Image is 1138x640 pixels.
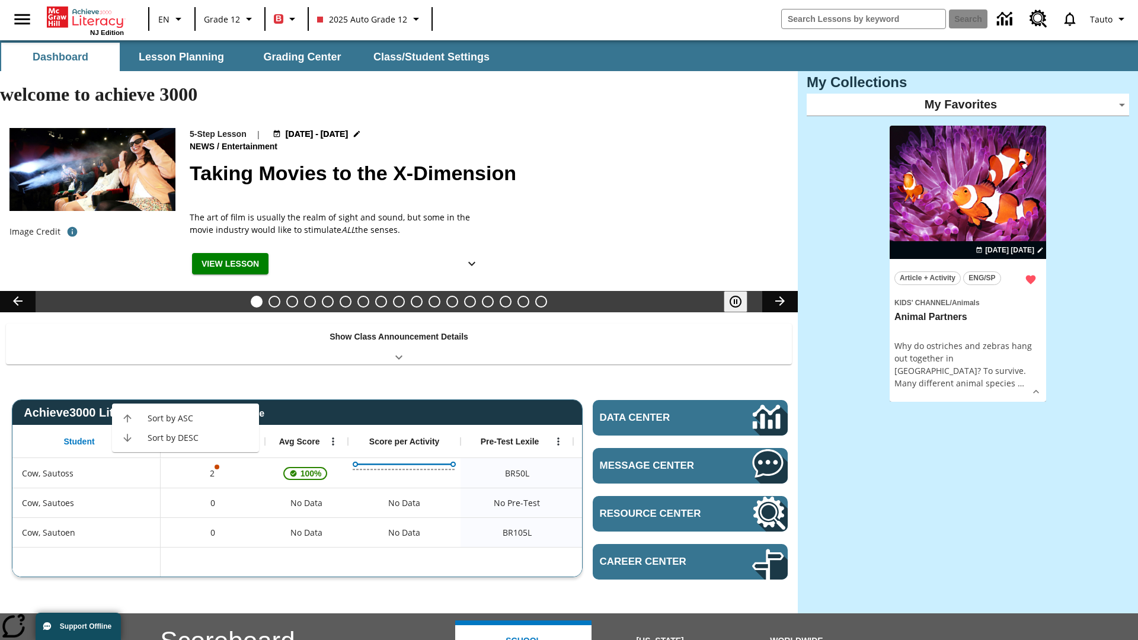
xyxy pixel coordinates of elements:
[500,296,512,308] button: Slide 15 Hooray for Constitution Day!
[357,296,369,308] button: Slide 7 Solar Power to the People
[724,291,759,312] div: Pause
[340,296,351,308] button: Slide 6 The Last Homesteaders
[161,517,265,547] div: 0, Cow, Sautoen
[265,458,348,488] div: , 100%, This student's Average First Try Score 100% is above 75%, Cow, Sautoss
[1027,383,1045,401] button: Show Details
[64,436,95,447] span: Student
[210,497,215,509] span: 0
[446,296,458,308] button: Slide 12 Pre-release lesson
[22,526,75,539] span: Cow, Sautoen
[286,296,298,308] button: Slide 3 Animal Partners
[22,497,74,509] span: Cow, Sautoes
[270,128,364,140] button: Aug 18 - Aug 24 Choose Dates
[593,448,788,484] a: Message Center
[985,245,1034,255] span: [DATE] [DATE]
[600,508,717,520] span: Resource Center
[1020,269,1041,290] button: Remove from Favorites
[393,296,405,308] button: Slide 9 Fashion Forward in Ancient Rome
[968,272,995,284] span: ENG/SP
[204,13,240,25] span: Grade 12
[158,13,170,25] span: EN
[256,128,261,140] span: |
[894,296,1041,309] span: Topic: Kids' Channel/Animals
[6,324,792,364] div: Show Class Announcement Details
[593,544,788,580] a: Career Center
[192,253,268,275] button: View Lesson
[460,253,484,275] button: Show Details
[222,140,280,153] span: Entertainment
[894,340,1041,389] div: Why do ostriches and zebras hang out together in [GEOGRAPHIC_DATA]? To survive. Many different an...
[364,43,499,71] button: Class/Student Settings
[963,271,1001,285] button: ENG/SP
[322,296,334,308] button: Slide 5 Private! Keep Out!
[317,13,407,25] span: 2025 Auto Grade 12
[382,491,426,515] div: No Data, Cow, Sautoes
[593,496,788,532] a: Resource Center, Will open in new tab
[190,158,784,188] h2: Taking Movies to the X-Dimension
[375,296,387,308] button: Slide 8 Attack of the Terrifying Tomatoes
[429,296,440,308] button: Slide 11 Mixed Practice: Citing Evidence
[284,520,328,545] span: No Data
[807,74,1129,91] h3: My Collections
[382,521,426,545] div: No Data, Cow, Sautoen
[494,497,540,509] span: No Pre-Test, Cow, Sautoes
[782,9,945,28] input: search field
[122,43,241,71] button: Lesson Planning
[265,517,348,547] div: No Data, Cow, Sautoen
[47,4,124,36] div: Home
[269,8,304,30] button: Boost Class color is red. Change class color
[952,299,980,307] span: Animals
[1054,4,1085,34] a: Notifications
[210,526,215,539] span: 0
[312,8,428,30] button: Class: 2025 Auto Grade 12, Select your class
[573,458,686,488] div: Beginning reader 50 Lexile, ER, Based on the Lexile Reading measure, student is an Emerging Reade...
[284,491,328,515] span: No Data
[153,8,191,30] button: Language: EN, Select a language
[161,488,265,517] div: 0, Cow, Sautoes
[148,431,250,444] span: Sort by DESC
[47,5,124,29] a: Home
[1085,8,1133,30] button: Profile/Settings
[1018,377,1024,389] span: …
[22,467,73,479] span: Cow, Sautoss
[503,526,532,539] span: Beginning reader 105 Lexile, Cow, Sautoen
[12,425,161,458] div: Student
[5,2,40,37] button: Open side menu
[990,3,1022,36] a: Data Center
[324,433,342,450] button: Open Menu
[600,412,712,424] span: Data Center
[161,425,265,458] div: Activities Completed
[60,622,111,631] span: Support Offline
[600,556,717,568] span: Career Center
[535,296,547,308] button: Slide 17 The Constitution's Balancing Act
[60,221,84,242] button: Photo credit: Photo by The Asahi Shimbun via Getty Images
[762,291,798,312] button: Lesson carousel, Next
[1090,13,1113,25] span: Tauto
[341,224,355,235] em: ALL
[190,211,486,236] p: The art of film is usually the realm of sight and sound, but some in the movie industry would lik...
[199,8,261,30] button: Grade: Grade 12, Select a grade
[148,412,250,424] span: Sort by ASC
[890,126,1046,402] div: lesson details
[24,406,264,420] span: Achieve3000 Literacy Reporting
[161,458,265,488] div: 2, One or more Activity scores may be invalid., Cow, Sautoss
[593,400,788,436] a: Data Center
[190,140,217,153] span: News
[900,272,955,284] span: Article + Activity
[369,436,440,447] span: Score per Activity
[481,436,539,447] span: Pre-Test Lexile
[112,404,259,452] ul: Activities Completed, Open Menu,
[217,142,219,151] span: /
[600,460,717,472] span: Message Center
[9,128,175,211] img: Panel in front of the seats sprays water mist to the happy audience at a 4DX-equipped theater.
[724,291,747,312] button: Pause
[330,331,468,343] p: Show Class Announcement Details
[411,296,423,308] button: Slide 10 The Invasion of the Free CD
[251,296,263,308] button: Slide 1 Taking Movies to the X-Dimension
[573,488,686,517] div: No Data, Cow, Sautoes
[973,245,1046,255] button: Jul 07 - Jun 30 Choose Dates
[190,128,247,140] p: 5-Step Lesson
[950,299,952,307] span: /
[36,613,121,640] button: Support Offline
